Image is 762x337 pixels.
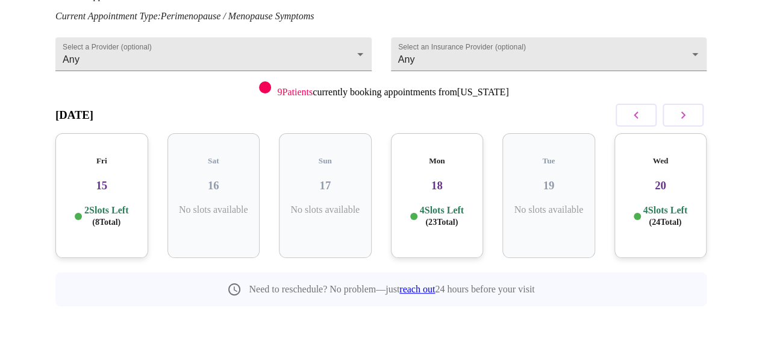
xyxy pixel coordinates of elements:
h3: 18 [401,179,474,192]
h5: Tue [512,156,586,166]
p: No slots available [512,204,586,215]
p: currently booking appointments from [US_STATE] [277,87,508,98]
span: ( 24 Total) [649,218,681,227]
p: No slots available [289,204,362,215]
h5: Sun [289,156,362,166]
h3: 20 [624,179,698,192]
h3: 19 [512,179,586,192]
span: ( 23 Total) [425,218,458,227]
p: No slots available [177,204,251,215]
em: Current Appointment Type: Perimenopause / Menopause Symptoms [55,11,314,21]
h5: Sat [177,156,251,166]
h5: Fri [65,156,139,166]
p: 4 Slots Left [643,204,687,228]
div: Any [55,37,372,71]
span: 9 Patients [277,87,313,97]
div: Any [391,37,707,71]
h3: [DATE] [55,109,93,122]
h3: 16 [177,179,251,192]
h5: Mon [401,156,474,166]
a: reach out [399,284,435,294]
h3: 17 [289,179,362,192]
span: ( 8 Total) [92,218,120,227]
p: Need to reschedule? No problem—just 24 hours before your visit [249,284,534,295]
p: 2 Slots Left [84,204,128,228]
h5: Wed [624,156,698,166]
p: 4 Slots Left [420,204,464,228]
h3: 15 [65,179,139,192]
